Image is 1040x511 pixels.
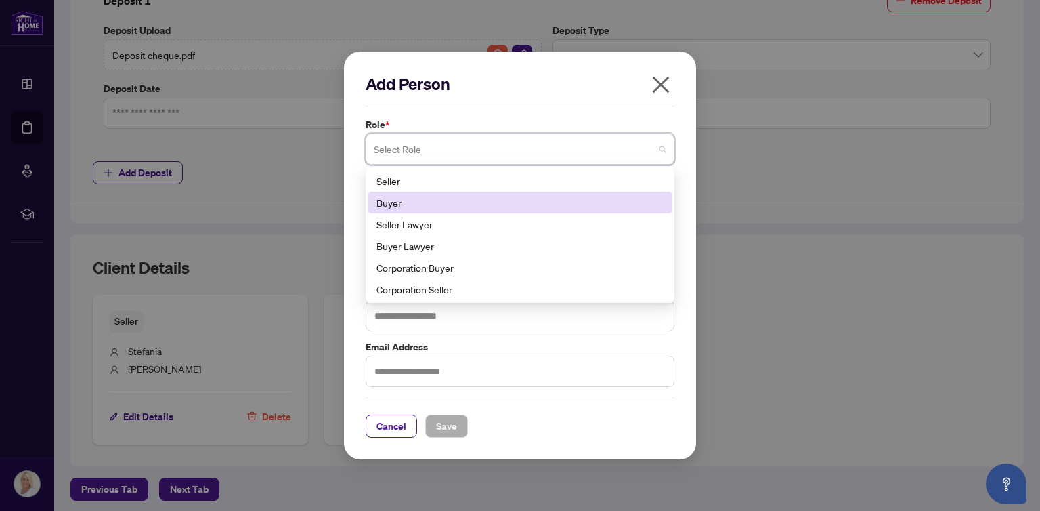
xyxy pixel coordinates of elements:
[366,340,674,354] label: Email Address
[376,195,664,210] div: Buyer
[376,217,664,232] div: Seller Lawyer
[376,260,664,275] div: Corporation Buyer
[376,173,664,188] div: Seller
[368,257,672,279] div: Corporation Buyer
[366,415,417,438] button: Cancel
[368,192,672,213] div: Buyer
[376,415,406,437] span: Cancel
[986,464,1026,504] button: Open asap
[425,415,468,438] button: Save
[376,239,664,253] div: Buyer Lawyer
[376,282,664,297] div: Corporation Seller
[368,235,672,257] div: Buyer Lawyer
[368,170,672,192] div: Seller
[368,213,672,235] div: Seller Lawyer
[650,74,672,96] span: close
[368,279,672,300] div: Corporation Seller
[366,73,674,95] h2: Add Person
[366,117,674,132] label: Role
